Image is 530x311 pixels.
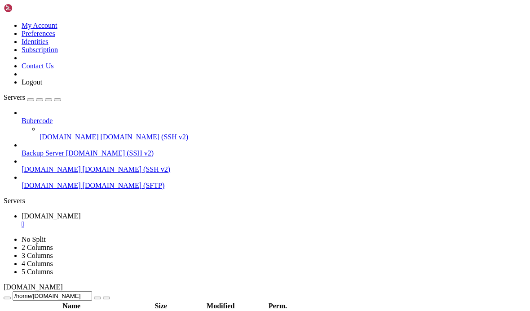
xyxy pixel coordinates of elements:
span: [DOMAIN_NAME] (SSH v2) [66,149,154,157]
span: [DOMAIN_NAME] [22,182,81,189]
li: Backup Server [DOMAIN_NAME] (SSH v2) [22,141,526,157]
a: Contact Us [22,62,54,70]
a:  [22,220,526,228]
li: [DOMAIN_NAME] [DOMAIN_NAME] (SFTP) [22,173,526,190]
a: 4 Columns [22,260,53,267]
span: [DOMAIN_NAME] [22,212,81,220]
a: 2 Columns [22,244,53,251]
a: Preferences [22,30,55,37]
a: [DOMAIN_NAME] [DOMAIN_NAME] (SFTP) [22,182,526,190]
a: 3 Columns [22,252,53,259]
a: Subscription [22,46,58,53]
img: Shellngn [4,4,55,13]
a: No Split [22,235,46,243]
a: 5 Columns [22,268,53,275]
a: [DOMAIN_NAME] [DOMAIN_NAME] (SSH v2) [40,133,526,141]
th: Size: activate to sort column ascending [139,302,182,311]
span: [DOMAIN_NAME] (SSH v2) [101,133,189,141]
a: Servers [4,93,61,101]
a: Backup Server [DOMAIN_NAME] (SSH v2) [22,149,526,157]
a: Bubercode [22,117,526,125]
span: Backup Server [22,149,64,157]
li: Bubercode [22,109,526,141]
span: [DOMAIN_NAME] (SSH v2) [83,165,171,173]
span: [DOMAIN_NAME] [40,133,99,141]
a: [DOMAIN_NAME] [DOMAIN_NAME] (SSH v2) [22,165,526,173]
input: Current Folder [13,291,92,301]
a: Pro5.hosts.name [22,212,526,228]
th: Modified: activate to sort column ascending [183,302,258,311]
th: Name: activate to sort column descending [4,302,138,311]
a: My Account [22,22,57,29]
th: Perm.: activate to sort column ascending [259,302,296,311]
li: [DOMAIN_NAME] [DOMAIN_NAME] (SSH v2) [40,125,526,141]
li: [DOMAIN_NAME] [DOMAIN_NAME] (SSH v2) [22,157,526,173]
a: Identities [22,38,49,45]
span: Bubercode [22,117,53,124]
span: Servers [4,93,25,101]
span: [DOMAIN_NAME] (SFTP) [83,182,165,189]
a: Logout [22,78,42,86]
div: Servers [4,197,526,205]
span: [DOMAIN_NAME] [22,165,81,173]
span: [DOMAIN_NAME] [4,283,63,291]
